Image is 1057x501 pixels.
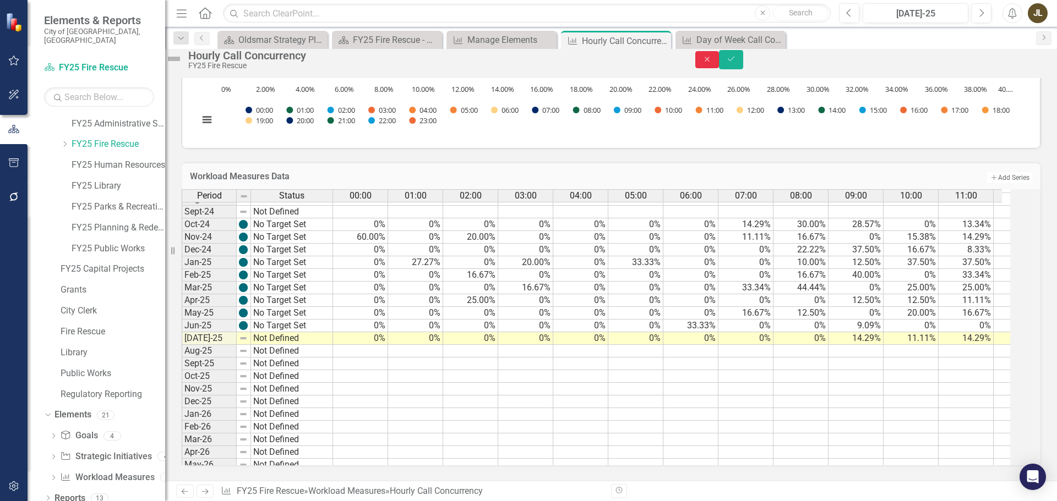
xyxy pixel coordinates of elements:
a: FY25 Planning & Redevelopment [72,222,165,234]
td: 0% [773,294,829,307]
td: 0% [608,282,663,294]
td: Not Defined [251,421,333,433]
button: Show 03:00 [368,105,397,115]
td: 13.34% [939,218,994,231]
td: 0% [388,244,443,256]
td: 0% [333,218,388,231]
button: Show 05:00 [450,105,479,115]
a: Grants [61,284,165,296]
span: Elements & Reports [44,14,154,27]
td: 0% [498,269,553,282]
td: 37.50% [829,244,884,256]
img: 8DAGhfEEPCf229AAAAAElFTkSuQmCC [239,448,248,456]
td: 0% [333,294,388,307]
td: 0% [388,332,443,345]
td: 0% [608,218,663,231]
td: 0% [443,307,498,320]
td: 0% [498,307,553,320]
img: ClearPoint Strategy [6,13,25,32]
button: Show 20:00 [286,115,315,125]
img: 8DAGhfEEPCf229AAAAAElFTkSuQmCC [239,435,248,444]
td: 12.50% [994,244,1049,256]
button: Show 12:00 [737,105,765,115]
td: 16.67% [773,269,829,282]
td: 12.50% [773,307,829,320]
span: Search [789,8,813,17]
td: 20.00% [498,256,553,269]
a: FY25 Fire Rescue [237,486,304,496]
img: 8DAGhfEEPCf229AAAAAElFTkSuQmCC [239,410,248,419]
a: FY25 Fire Rescue [72,138,165,151]
td: 16.67% [939,307,994,320]
input: Search ClearPoint... [223,4,831,23]
text: 40.… [998,84,1013,94]
td: 16.67% [443,269,498,282]
td: 25.00% [443,294,498,307]
div: Hourly Call Concurrency [582,34,668,48]
td: Not Defined [251,357,333,370]
td: 0% [553,320,608,332]
td: 0% [388,307,443,320]
td: 11.11% [718,231,773,244]
img: 8DAGhfEEPCf229AAAAAElFTkSuQmCC [239,460,248,469]
td: 0% [884,320,939,332]
button: Show 16:00 [900,105,929,115]
button: Show 04:00 [409,105,438,115]
a: Strategic Initiatives [60,450,151,463]
td: Feb-25 [182,269,237,282]
button: View chart menu, Chart [199,112,215,128]
td: 15.38% [884,231,939,244]
td: 0% [718,320,773,332]
td: Nov-25 [182,383,237,395]
td: Oct-24 [182,218,237,231]
td: 36.37% [994,218,1049,231]
td: 0% [608,294,663,307]
td: 22.22% [773,244,829,256]
span: 06:00 [680,191,702,201]
td: 37.50% [884,256,939,269]
a: Goals [60,430,97,442]
div: JL [1028,3,1048,23]
td: Not Defined [251,395,333,408]
td: Not Defined [251,206,333,218]
td: 9.09% [829,320,884,332]
td: 0% [553,269,608,282]
div: Open Intercom Messenger [1020,464,1046,490]
div: Day of Week Call Concurrency [696,33,783,47]
td: 33.33% [663,320,718,332]
td: Mar-26 [182,433,237,446]
td: No Target Set [251,244,333,256]
td: 0% [498,294,553,307]
button: Show 23:00 [409,115,438,125]
a: Manage Elements [449,33,554,47]
img: Not Defined [165,50,183,68]
div: FY25 Fire Rescue [188,62,673,70]
td: 0% [718,256,773,269]
text: 4.00% [296,84,315,94]
span: 03:00 [515,191,537,201]
td: 0% [553,332,608,345]
span: 01:00 [405,191,427,201]
td: 0% [608,320,663,332]
img: 8DAGhfEEPCf229AAAAAElFTkSuQmCC [239,192,248,201]
td: No Target Set [251,256,333,269]
td: Apr-26 [182,446,237,459]
text: 0% [221,84,231,94]
td: 0% [718,244,773,256]
td: 0% [773,320,829,332]
td: 0% [608,269,663,282]
td: 0% [608,307,663,320]
td: 0% [553,231,608,244]
td: 0% [884,269,939,282]
td: 0% [718,294,773,307]
button: Show 22:00 [368,115,397,125]
div: Oldsmar Strategy Plan [238,33,325,47]
td: No Target Set [251,218,333,231]
a: FY25 Fire Rescue [44,62,154,74]
text: 30.00% [807,84,830,94]
td: 20.00% [884,307,939,320]
button: Show 08:00 [573,105,602,115]
td: 0% [388,218,443,231]
td: 0% [333,282,388,294]
td: Not Defined [251,383,333,395]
